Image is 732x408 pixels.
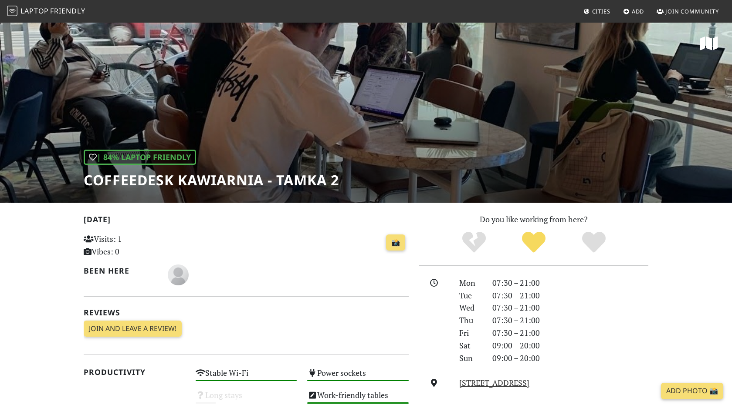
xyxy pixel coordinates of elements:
div: | 84% Laptop Friendly [84,150,196,165]
div: 09:00 – 20:00 [487,339,654,352]
span: Join Community [665,7,719,15]
div: 07:30 – 21:00 [487,327,654,339]
a: Cities [580,3,614,19]
span: Laptop [20,6,49,16]
div: Mon [454,277,487,289]
div: 07:30 – 21:00 [487,314,654,327]
div: 07:30 – 21:00 [487,277,654,289]
div: Sat [454,339,487,352]
span: Add [632,7,644,15]
div: Definitely! [564,231,624,254]
h2: Productivity [84,368,185,377]
div: Stable Wi-Fi [190,366,302,388]
a: Add Photo 📸 [661,383,723,399]
div: Yes [504,231,564,254]
h2: Been here [84,266,157,275]
div: No [444,231,504,254]
div: Thu [454,314,487,327]
img: LaptopFriendly [7,6,17,16]
div: Fri [454,327,487,339]
h1: Coffeedesk Kawiarnia - Tamka 2 [84,172,339,188]
span: Friendly [50,6,85,16]
a: Add [620,3,648,19]
a: [STREET_ADDRESS] [459,378,529,388]
p: Do you like working from here? [419,213,648,226]
a: 📸 [386,234,405,251]
a: Join Community [653,3,722,19]
div: Tue [454,289,487,302]
h2: [DATE] [84,215,409,227]
a: Join and leave a review! [84,321,182,337]
img: blank-535327c66bd565773addf3077783bbfce4b00ec00e9fd257753287c682c7fa38.png [168,264,189,285]
div: 07:30 – 21:00 [487,301,654,314]
a: LaptopFriendly LaptopFriendly [7,4,85,19]
div: 09:00 – 20:00 [487,352,654,365]
span: Cities [592,7,610,15]
p: Visits: 1 Vibes: 0 [84,233,185,258]
span: Weronika Jablonska [168,269,189,279]
div: Power sockets [302,366,414,388]
h2: Reviews [84,308,409,317]
div: Sun [454,352,487,365]
div: 07:30 – 21:00 [487,289,654,302]
div: Wed [454,301,487,314]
